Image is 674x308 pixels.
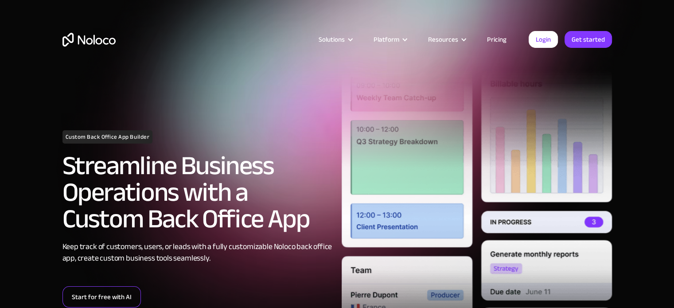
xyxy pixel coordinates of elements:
[565,31,612,48] a: Get started
[374,34,399,45] div: Platform
[62,33,116,47] a: home
[62,130,153,144] h1: Custom Back Office App Builder
[476,34,518,45] a: Pricing
[428,34,458,45] div: Resources
[308,34,362,45] div: Solutions
[417,34,476,45] div: Resources
[62,152,333,232] h2: Streamline Business Operations with a Custom Back Office App
[362,34,417,45] div: Platform
[62,241,333,264] div: Keep track of customers, users, or leads with a fully customizable Noloco back office app, create...
[319,34,345,45] div: Solutions
[62,286,141,308] a: Start for free with AI
[529,31,558,48] a: Login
